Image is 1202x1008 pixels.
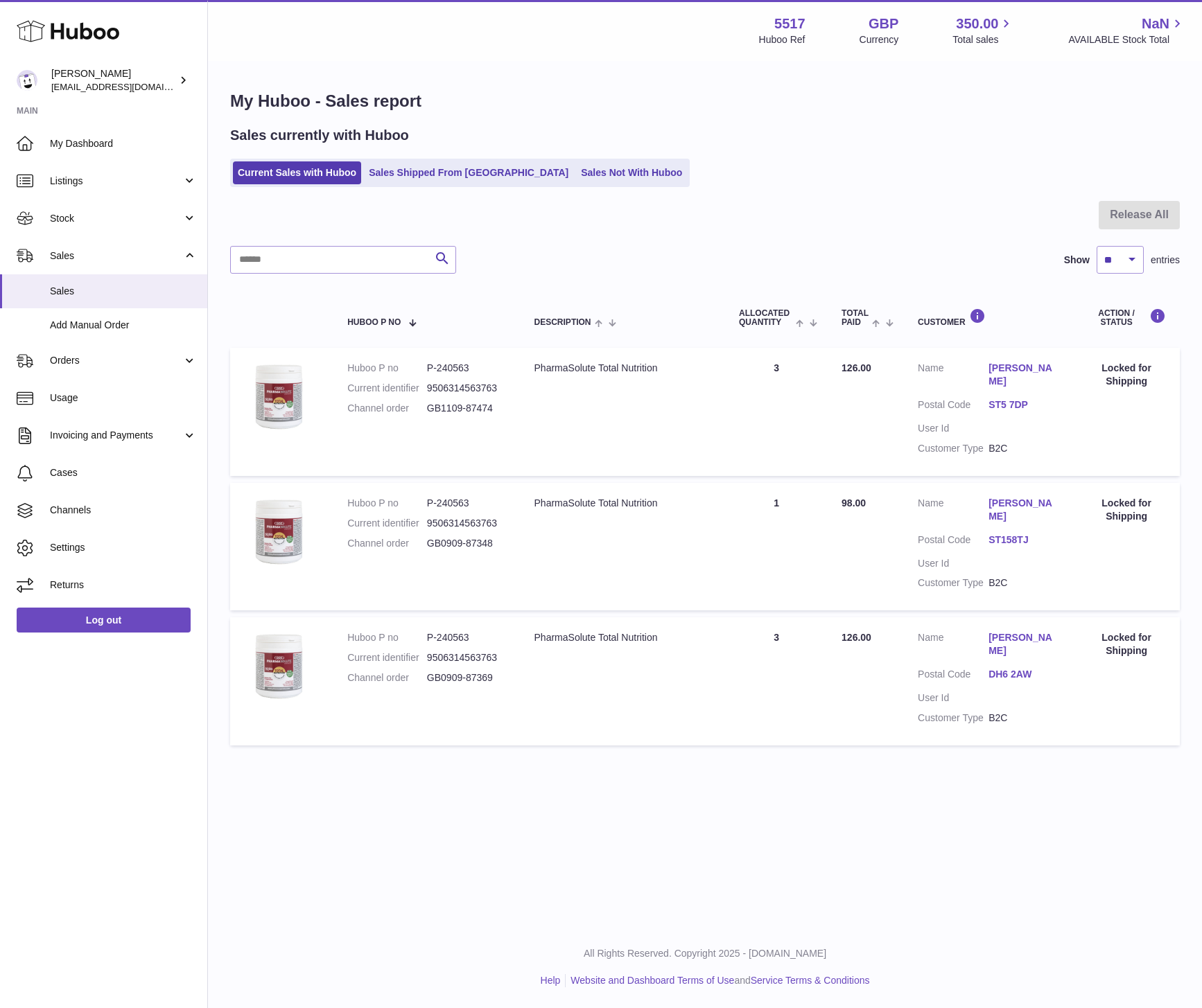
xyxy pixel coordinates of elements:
[50,137,197,150] span: My Dashboard
[952,15,1014,46] a: 350.00 Total sales
[427,537,507,550] dd: GB0909-87348
[17,608,191,633] a: Log out
[988,442,1059,455] dd: B2C
[918,422,988,435] dt: User Id
[244,497,313,566] img: 55171654161492.png
[918,557,988,570] dt: User Id
[219,947,1191,960] p: All Rights Reserved. Copyright 2025 - [DOMAIN_NAME]
[952,33,1014,46] span: Total sales
[739,309,792,327] span: ALLOCATED Quantity
[347,497,427,510] dt: Huboo P no
[1087,362,1166,388] div: Locked for Shipping
[869,15,898,33] strong: GBP
[364,161,573,184] a: Sales Shipped From [GEOGRAPHIC_DATA]
[1087,631,1166,657] div: Locked for Shipping
[50,541,197,554] span: Settings
[918,398,988,415] dt: Postal Code
[17,70,37,91] img: alessiavanzwolle@hotmail.com
[566,974,869,987] li: and
[50,504,197,517] span: Channels
[759,33,805,46] div: Huboo Ref
[534,318,591,327] span: Description
[50,578,197,592] span: Returns
[918,533,988,550] dt: Postal Code
[918,308,1059,327] div: Customer
[570,975,734,986] a: Website and Dashboard Terms of Use
[230,126,409,145] h2: Sales currently with Huboo
[725,348,828,475] td: 3
[1087,308,1166,327] div: Action / Status
[988,362,1059,388] a: [PERSON_NAME]
[918,576,988,590] dt: Customer Type
[918,362,988,391] dt: Name
[918,668,988,684] dt: Postal Code
[347,631,427,644] dt: Huboo P no
[50,319,197,332] span: Add Manual Order
[244,631,313,700] img: 55171654161492.png
[988,576,1059,590] dd: B2C
[427,362,507,375] dd: P-240563
[988,497,1059,523] a: [PERSON_NAME]
[988,398,1059,412] a: ST5 7DP
[774,15,805,33] strong: 5517
[725,483,828,610] td: 1
[988,711,1059,725] dd: B2C
[427,402,507,415] dd: GB1109-87474
[50,175,182,188] span: Listings
[233,161,361,184] a: Current Sales with Huboo
[50,212,182,225] span: Stock
[51,67,176,94] div: [PERSON_NAME]
[427,497,507,510] dd: P-240563
[534,497,711,510] div: PharmaSolute Total Nutrition
[988,533,1059,547] a: ST158TJ
[347,362,427,375] dt: Huboo P no
[918,631,988,661] dt: Name
[534,631,711,644] div: PharmaSolute Total Nutrition
[1142,15,1169,33] span: NaN
[1068,33,1185,46] span: AVAILABLE Stock Total
[51,81,204,92] span: [EMAIL_ADDRESS][DOMAIN_NAME]
[1151,254,1180,267] span: entries
[842,632,871,643] span: 126.00
[918,711,988,725] dt: Customer Type
[842,362,871,373] span: 126.00
[50,429,182,442] span: Invoicing and Payments
[1068,15,1185,46] a: NaN AVAILABLE Stock Total
[230,90,1180,112] h1: My Huboo - Sales report
[347,651,427,664] dt: Current identifier
[427,631,507,644] dd: P-240563
[427,382,507,395] dd: 9506314563763
[918,691,988,705] dt: User Id
[842,497,866,509] span: 98.00
[347,382,427,395] dt: Current identifier
[50,391,197,405] span: Usage
[725,617,828,745] td: 3
[347,537,427,550] dt: Channel order
[1064,254,1090,267] label: Show
[347,671,427,684] dt: Channel order
[1087,497,1166,523] div: Locked for Shipping
[347,402,427,415] dt: Channel order
[956,15,998,33] span: 350.00
[427,517,507,530] dd: 9506314563763
[988,631,1059,657] a: [PERSON_NAME]
[427,651,507,664] dd: 9506314563763
[751,975,870,986] a: Service Terms & Conditions
[427,671,507,684] dd: GB0909-87369
[541,975,561,986] a: Help
[50,249,182,263] span: Sales
[988,668,1059,681] a: DH6 2AW
[347,318,401,327] span: Huboo P no
[244,362,313,431] img: 55171654161492.png
[50,354,182,367] span: Orders
[50,466,197,479] span: Cases
[842,309,869,327] span: Total paid
[534,362,711,375] div: PharmaSolute Total Nutrition
[576,161,687,184] a: Sales Not With Huboo
[918,497,988,527] dt: Name
[918,442,988,455] dt: Customer Type
[50,285,197,298] span: Sales
[347,517,427,530] dt: Current identifier
[860,33,899,46] div: Currency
